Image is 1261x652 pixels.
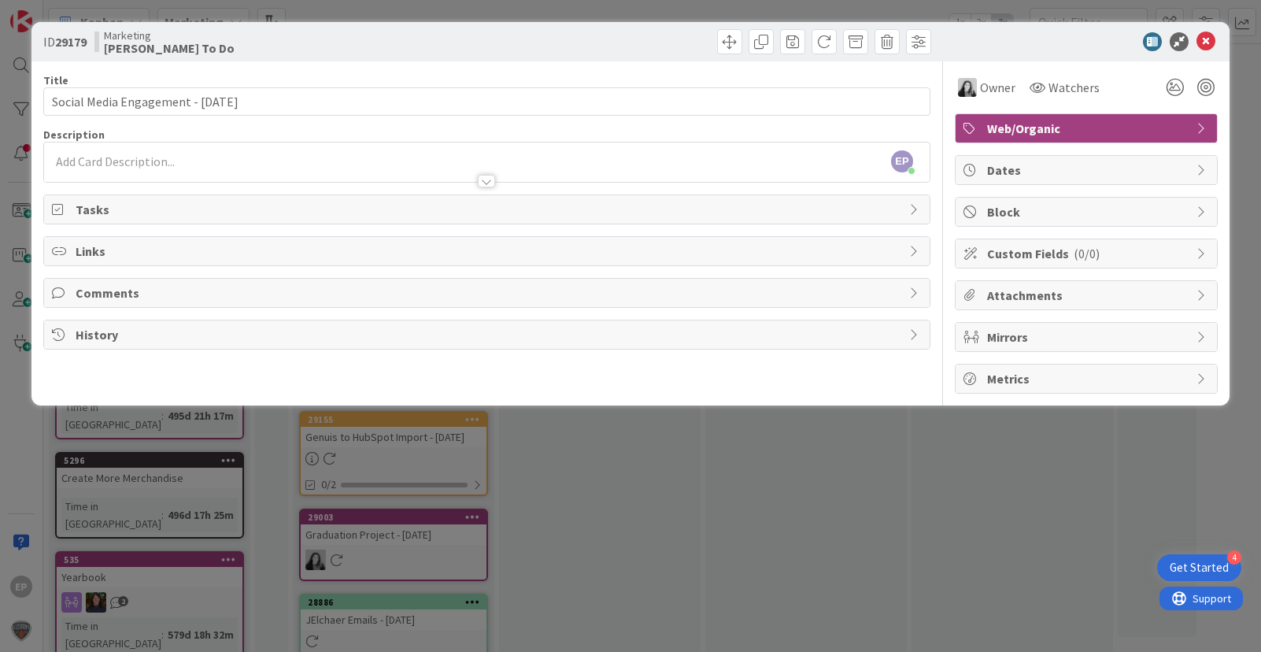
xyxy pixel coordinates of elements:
span: Mirrors [987,328,1189,346]
span: Links [76,242,901,261]
div: 4 [1227,550,1241,565]
span: Watchers [1048,78,1100,97]
span: EP [891,150,913,172]
label: Title [43,73,68,87]
span: Tasks [76,200,901,219]
b: 29179 [55,34,87,50]
span: Support [33,2,72,21]
span: Custom Fields [987,244,1189,263]
span: Dates [987,161,1189,180]
img: JE [958,78,977,97]
span: ID [43,32,87,51]
span: History [76,325,901,344]
span: Web/Organic [987,119,1189,138]
span: Metrics [987,369,1189,388]
div: Get Started [1170,560,1229,576]
span: ( 0/0 ) [1074,246,1100,261]
span: Block [987,202,1189,221]
div: Open Get Started checklist, remaining modules: 4 [1157,554,1241,581]
span: Marketing [104,29,235,42]
span: Owner [980,78,1015,97]
span: Attachments [987,286,1189,305]
input: type card name here... [43,87,930,116]
span: Description [43,128,105,142]
b: [PERSON_NAME] To Do [104,42,235,54]
span: Comments [76,283,901,302]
